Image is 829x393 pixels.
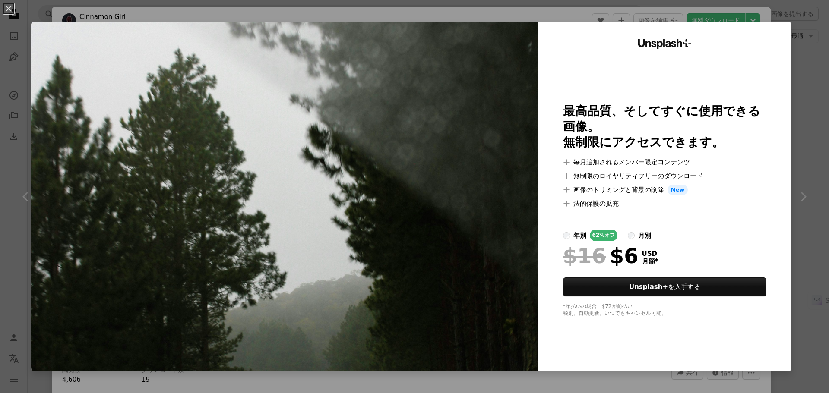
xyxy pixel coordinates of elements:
button: Unsplash+を入手する [563,277,767,296]
li: 法的保護の拡充 [563,198,767,209]
li: 毎月追加されるメンバー限定コンテンツ [563,157,767,167]
span: $16 [563,245,606,267]
h2: 最高品質、そしてすぐに使用できる画像。 無制限にアクセスできます。 [563,104,767,150]
div: 62% オフ [590,230,618,241]
div: *年払いの場合、 $72 が前払い 税別。自動更新。いつでもキャンセル可能。 [563,303,767,317]
strong: Unsplash+ [629,283,668,291]
span: USD [642,250,658,258]
div: 年別 [573,230,586,241]
li: 画像のトリミングと背景の削除 [563,185,767,195]
div: 月別 [638,230,651,241]
div: $6 [563,245,639,267]
li: 無制限のロイヤリティフリーのダウンロード [563,171,767,181]
input: 年別62%オフ [563,232,570,239]
span: New [668,185,688,195]
input: 月別 [628,232,635,239]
